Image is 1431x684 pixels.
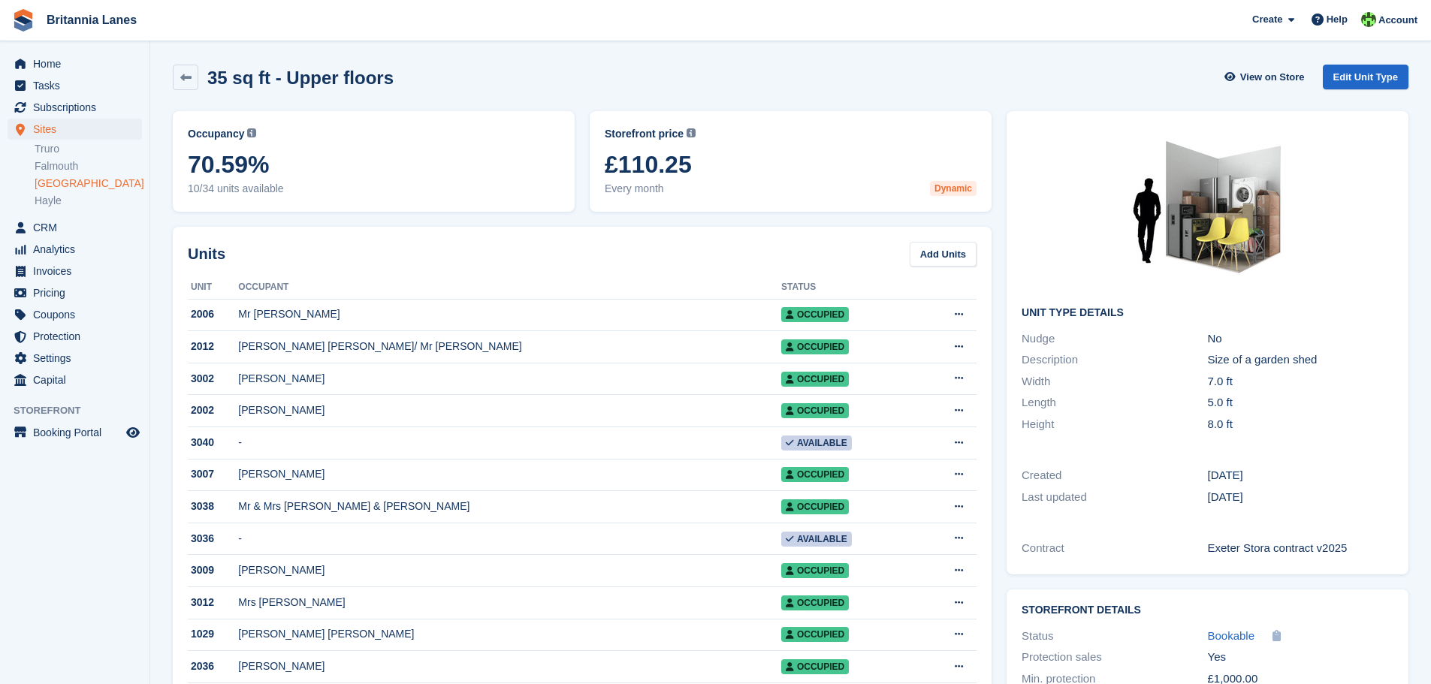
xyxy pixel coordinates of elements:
[14,403,149,418] span: Storefront
[1252,12,1282,27] span: Create
[33,422,123,443] span: Booking Portal
[238,402,781,418] div: [PERSON_NAME]
[1378,13,1417,28] span: Account
[238,499,781,514] div: Mr & Mrs [PERSON_NAME] & [PERSON_NAME]
[781,435,852,450] span: Available
[1022,351,1207,369] div: Description
[1022,416,1207,433] div: Height
[33,75,123,96] span: Tasks
[238,595,781,610] div: Mrs [PERSON_NAME]
[1022,489,1207,506] div: Last updated
[8,217,142,238] a: menu
[33,119,123,140] span: Sites
[238,339,781,354] div: [PERSON_NAME] [PERSON_NAME]/ Mr [PERSON_NAME]
[124,423,142,441] a: Preview store
[781,532,852,547] span: Available
[188,306,238,322] div: 2006
[238,276,781,300] th: Occupant
[238,371,781,387] div: [PERSON_NAME]
[188,339,238,354] div: 2012
[8,119,142,140] a: menu
[1223,65,1311,89] a: View on Store
[1208,373,1393,390] div: 7.0 ft
[1208,628,1255,645] a: Bookable
[781,563,849,578] span: Occupied
[1208,489,1393,506] div: [DATE]
[1208,330,1393,348] div: No
[1022,394,1207,411] div: Length
[781,659,849,674] span: Occupied
[1208,629,1255,642] span: Bookable
[33,239,123,260] span: Analytics
[238,658,781,674] div: [PERSON_NAME]
[8,97,142,118] a: menu
[33,97,123,118] span: Subscriptions
[1208,649,1393,666] div: Yes
[33,282,123,303] span: Pricing
[1022,467,1207,484] div: Created
[8,75,142,96] a: menu
[238,306,781,322] div: Mr [PERSON_NAME]
[188,562,238,578] div: 3009
[238,427,781,460] td: -
[781,307,849,322] span: Occupied
[605,181,977,197] span: Every month
[605,126,684,142] span: Storefront price
[238,562,781,578] div: [PERSON_NAME]
[33,217,123,238] span: CRM
[188,626,238,642] div: 1029
[1208,540,1393,557] div: Exeter Stora contract v2025
[687,128,696,137] img: icon-info-grey-7440780725fd019a000dd9b08b2336e03edf1995a4989e88bcd33f0948082b44.svg
[238,626,781,642] div: [PERSON_NAME] [PERSON_NAME]
[33,53,123,74] span: Home
[930,181,977,196] div: Dynamic
[33,326,123,347] span: Protection
[188,531,238,547] div: 3036
[8,239,142,260] a: menu
[41,8,143,32] a: Britannia Lanes
[35,142,142,156] a: Truro
[33,369,123,390] span: Capital
[8,369,142,390] a: menu
[1022,604,1393,616] h2: Storefront Details
[33,304,123,325] span: Coupons
[238,466,781,482] div: [PERSON_NAME]
[781,467,849,482] span: Occupied
[35,176,142,191] a: [GEOGRAPHIC_DATA]
[188,243,225,265] h2: Units
[1208,394,1393,411] div: 5.0 ft
[1327,12,1348,27] span: Help
[188,151,560,178] span: 70.59%
[33,348,123,369] span: Settings
[1361,12,1376,27] img: Robert Parr
[8,304,142,325] a: menu
[1022,628,1207,645] div: Status
[238,523,781,555] td: -
[781,276,916,300] th: Status
[35,159,142,173] a: Falmouth
[781,403,849,418] span: Occupied
[247,128,256,137] img: icon-info-grey-7440780725fd019a000dd9b08b2336e03edf1995a4989e88bcd33f0948082b44.svg
[188,276,238,300] th: Unit
[781,627,849,642] span: Occupied
[1022,307,1393,319] h2: Unit Type details
[207,68,394,88] h2: 35 sq ft - Upper floors
[605,151,977,178] span: £110.25
[8,422,142,443] a: menu
[8,326,142,347] a: menu
[188,499,238,514] div: 3038
[1208,351,1393,369] div: Size of a garden shed
[33,261,123,282] span: Invoices
[188,126,244,142] span: Occupancy
[1323,65,1408,89] a: Edit Unit Type
[8,53,142,74] a: menu
[1240,70,1305,85] span: View on Store
[1208,416,1393,433] div: 8.0 ft
[35,194,142,208] a: Hayle
[781,339,849,354] span: Occupied
[1022,373,1207,390] div: Width
[910,242,977,267] a: Add Units
[188,181,560,197] span: 10/34 units available
[1022,649,1207,666] div: Protection sales
[188,466,238,482] div: 3007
